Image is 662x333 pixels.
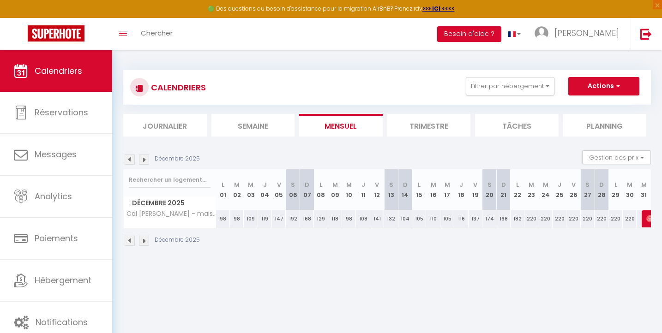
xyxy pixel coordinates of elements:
div: 220 [524,210,538,227]
a: >>> ICI <<<< [422,5,455,12]
div: 129 [314,210,328,227]
p: Décembre 2025 [155,236,200,244]
th: 21 [496,169,510,210]
div: 220 [566,210,580,227]
span: Hébergement [35,274,91,286]
div: 174 [482,210,496,227]
th: 20 [482,169,496,210]
li: Mensuel [299,114,383,137]
span: Paiements [35,232,78,244]
abbr: J [558,180,561,189]
th: 17 [440,169,454,210]
div: 141 [370,210,384,227]
p: Décembre 2025 [155,155,200,163]
th: 29 [608,169,622,210]
div: 108 [356,210,370,227]
abbr: M [346,180,352,189]
li: Tâches [475,114,559,137]
abbr: D [403,180,408,189]
abbr: S [389,180,393,189]
button: Gestion des prix [582,150,651,164]
div: 220 [623,210,637,227]
button: Besoin d'aide ? [437,26,501,42]
button: Filtrer par hébergement [466,77,554,95]
th: 19 [469,169,482,210]
th: 18 [454,169,468,210]
abbr: S [487,180,492,189]
th: 08 [314,169,328,210]
abbr: M [431,180,436,189]
th: 14 [398,169,412,210]
abbr: V [473,180,477,189]
span: [PERSON_NAME] [554,27,619,39]
a: Chercher [134,18,180,50]
h3: CALENDRIERS [149,77,206,98]
span: Cal [PERSON_NAME] - maison AHNICH [125,210,217,217]
th: 26 [566,169,580,210]
abbr: L [516,180,519,189]
div: 220 [553,210,566,227]
div: 118 [328,210,342,227]
span: Analytics [35,190,72,202]
span: Notifications [36,316,88,328]
th: 09 [328,169,342,210]
abbr: M [234,180,240,189]
div: 98 [230,210,244,227]
li: Trimestre [387,114,471,137]
th: 24 [538,169,552,210]
th: 15 [412,169,426,210]
div: 220 [608,210,622,227]
th: 01 [216,169,230,210]
a: ... [PERSON_NAME] [528,18,631,50]
th: 30 [623,169,637,210]
div: 109 [244,210,258,227]
abbr: V [572,180,576,189]
th: 25 [553,169,566,210]
li: Journalier [123,114,207,137]
abbr: D [305,180,309,189]
abbr: V [277,180,281,189]
div: 220 [538,210,552,227]
div: 116 [454,210,468,227]
div: 147 [272,210,286,227]
div: 105 [412,210,426,227]
abbr: L [614,180,617,189]
th: 07 [300,169,314,210]
li: Planning [563,114,647,137]
th: 12 [370,169,384,210]
span: Décembre 2025 [124,196,216,210]
abbr: L [418,180,421,189]
span: Messages [35,149,77,160]
th: 28 [595,169,608,210]
div: 105 [440,210,454,227]
abbr: J [263,180,267,189]
abbr: S [291,180,295,189]
th: 06 [286,169,300,210]
th: 05 [272,169,286,210]
th: 03 [244,169,258,210]
div: 182 [511,210,524,227]
img: Super Booking [28,25,84,42]
div: 192 [286,210,300,227]
th: 22 [511,169,524,210]
div: 220 [595,210,608,227]
img: logout [640,28,652,40]
div: 98 [342,210,356,227]
th: 04 [258,169,272,210]
abbr: L [222,180,224,189]
th: 13 [384,169,398,210]
abbr: V [375,180,379,189]
div: 98 [216,210,230,227]
abbr: M [445,180,450,189]
abbr: M [641,180,647,189]
abbr: D [599,180,604,189]
th: 23 [524,169,538,210]
th: 16 [426,169,440,210]
abbr: M [248,180,253,189]
li: Semaine [211,114,295,137]
th: 27 [581,169,595,210]
abbr: D [501,180,506,189]
abbr: J [361,180,365,189]
abbr: M [332,180,338,189]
